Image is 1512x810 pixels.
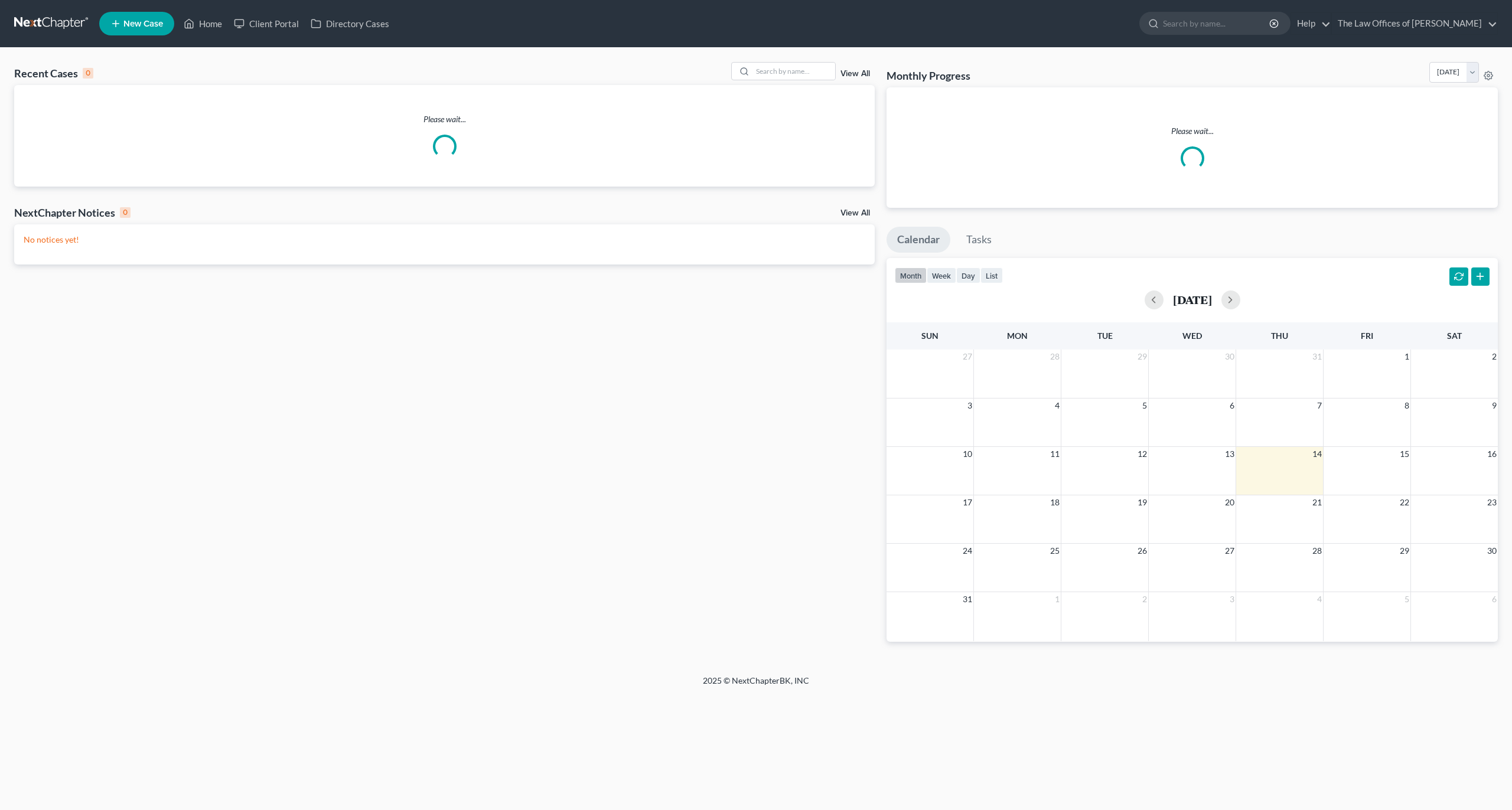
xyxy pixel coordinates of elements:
[1403,592,1410,606] span: 5
[1399,447,1410,461] span: 15
[1291,13,1331,34] a: Help
[1403,399,1410,413] span: 8
[1141,399,1148,413] span: 5
[927,267,956,283] button: week
[896,125,1488,137] p: Please wait...
[966,399,973,413] span: 3
[1007,331,1028,341] span: Mon
[752,63,835,80] input: Search by name...
[1228,592,1236,606] span: 3
[962,592,973,606] span: 31
[14,113,875,125] p: Please wait...
[1224,544,1236,558] span: 27
[1486,495,1498,509] span: 23
[962,350,973,364] span: 27
[1486,447,1498,461] span: 16
[1224,447,1236,461] span: 13
[1311,495,1323,509] span: 21
[1136,350,1148,364] span: 29
[887,68,970,83] h3: Monthly Progress
[1136,447,1148,461] span: 12
[887,227,950,253] a: Calendar
[956,267,980,283] button: day
[840,70,870,78] a: View All
[956,227,1002,253] a: Tasks
[1311,544,1323,558] span: 28
[962,447,973,461] span: 10
[1049,350,1061,364] span: 28
[178,13,228,34] a: Home
[14,205,131,220] div: NextChapter Notices
[840,209,870,217] a: View All
[120,207,131,218] div: 0
[1491,399,1498,413] span: 9
[1399,544,1410,558] span: 29
[1054,399,1061,413] span: 4
[962,495,973,509] span: 17
[980,267,1003,283] button: list
[1182,331,1202,341] span: Wed
[1491,350,1498,364] span: 2
[1173,293,1212,306] h2: [DATE]
[1486,544,1498,558] span: 30
[24,234,865,246] p: No notices yet!
[305,13,395,34] a: Directory Cases
[14,66,93,80] div: Recent Cases
[1271,331,1288,341] span: Thu
[1136,495,1148,509] span: 19
[1097,331,1113,341] span: Tue
[1224,495,1236,509] span: 20
[1163,12,1271,34] input: Search by name...
[1054,592,1061,606] span: 1
[1447,331,1462,341] span: Sat
[1403,350,1410,364] span: 1
[1316,592,1323,606] span: 4
[1224,350,1236,364] span: 30
[1332,13,1497,34] a: The Law Offices of [PERSON_NAME]
[1049,544,1061,558] span: 25
[1228,399,1236,413] span: 6
[1491,592,1498,606] span: 6
[1316,399,1323,413] span: 7
[228,13,305,34] a: Client Portal
[1311,350,1323,364] span: 31
[1141,592,1148,606] span: 2
[83,68,93,79] div: 0
[1049,447,1061,461] span: 11
[1136,544,1148,558] span: 26
[419,675,1093,696] div: 2025 © NextChapterBK, INC
[1361,331,1373,341] span: Fri
[921,331,939,341] span: Sun
[1049,495,1061,509] span: 18
[1399,495,1410,509] span: 22
[962,544,973,558] span: 24
[1311,447,1323,461] span: 14
[123,19,163,28] span: New Case
[895,267,927,283] button: month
